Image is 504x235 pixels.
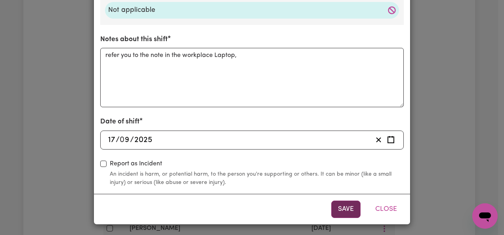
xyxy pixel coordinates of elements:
textarea: refer you to the note in the workplace Laptop, [100,48,404,107]
span: 0 [120,136,124,144]
input: -- [120,134,130,146]
button: Save [331,201,361,218]
button: Enter the date of shift [385,134,397,146]
small: An incident is harm, or potential harm, to the person you're supporting or others. It can be mino... [110,170,404,187]
button: Close [368,201,404,218]
button: Clear date of shift [372,134,385,146]
label: Date of shift [100,117,139,127]
label: Notes about this shift [100,34,168,45]
span: / [116,136,120,144]
iframe: Button to launch messaging window [472,203,498,229]
span: / [130,136,134,144]
label: Not applicable [108,5,396,15]
input: ---- [134,134,153,146]
input: -- [108,134,116,146]
label: Report as Incident [110,159,162,169]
